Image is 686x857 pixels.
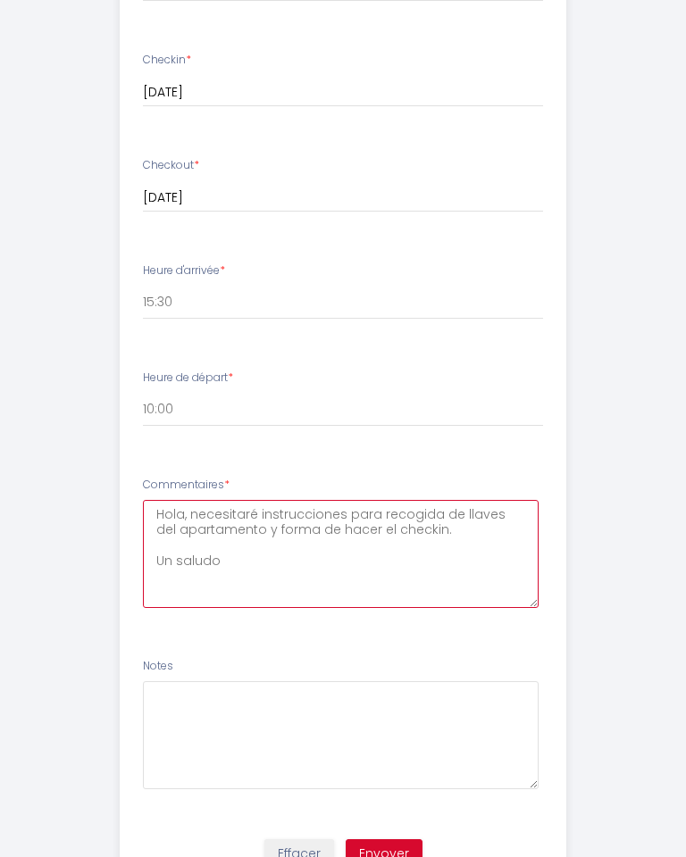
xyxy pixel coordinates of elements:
[143,370,233,387] label: Heure de départ
[143,52,191,69] label: Checkin
[143,262,225,279] label: Heure d'arrivée
[143,157,199,174] label: Checkout
[143,658,173,675] label: Notes
[143,477,230,494] label: Commentaires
